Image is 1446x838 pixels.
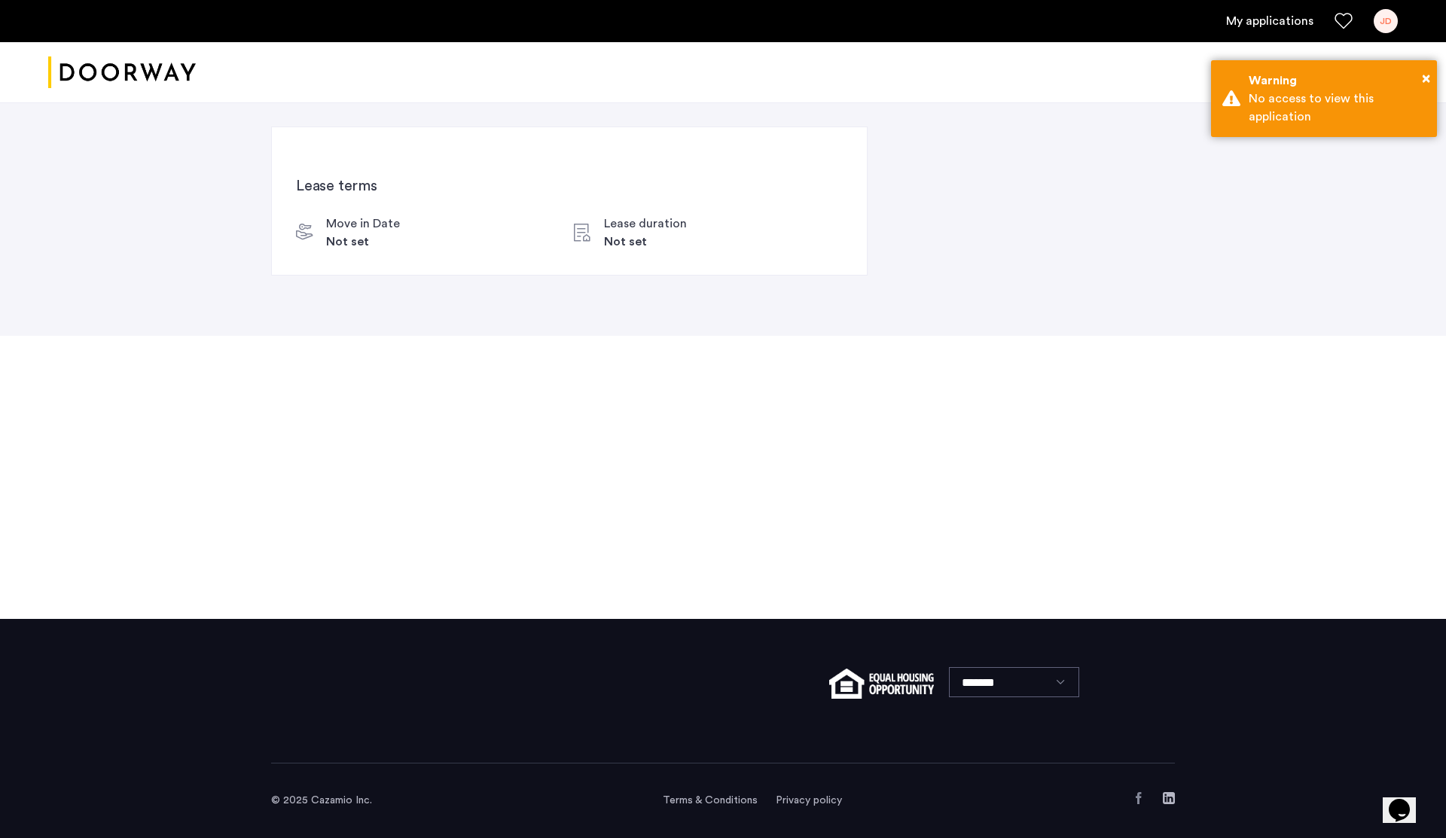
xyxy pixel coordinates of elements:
iframe: chat widget [1383,778,1431,823]
button: Close [1422,67,1430,90]
div: Not set [604,233,687,251]
div: JD [1374,9,1398,33]
select: Language select [949,667,1079,697]
div: Not set [326,233,400,251]
div: Warning [1249,72,1426,90]
div: No access to view this application [1249,90,1426,126]
a: LinkedIn [1163,792,1175,804]
img: equal-housing.png [829,669,934,699]
a: Facebook [1133,792,1145,804]
a: Favorites [1335,12,1353,30]
div: Move in Date [326,215,400,233]
img: logo [48,44,196,101]
a: Terms and conditions [663,793,758,808]
h3: Lease terms [296,175,843,197]
span: © 2025 Cazamio Inc. [271,795,372,806]
div: Lease duration [604,215,687,233]
span: × [1422,71,1430,86]
a: My application [1226,12,1313,30]
a: Cazamio logo [48,44,196,101]
a: Privacy policy [776,793,842,808]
